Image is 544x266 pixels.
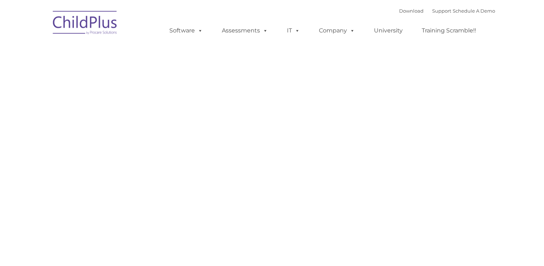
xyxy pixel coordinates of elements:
a: Schedule A Demo [453,8,495,14]
a: University [367,23,410,38]
a: Support [432,8,451,14]
font: | [399,8,495,14]
a: Software [162,23,210,38]
a: Download [399,8,424,14]
a: IT [280,23,307,38]
a: Assessments [215,23,275,38]
a: Company [312,23,362,38]
a: Training Scramble!! [415,23,483,38]
img: ChildPlus by Procare Solutions [49,6,121,42]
